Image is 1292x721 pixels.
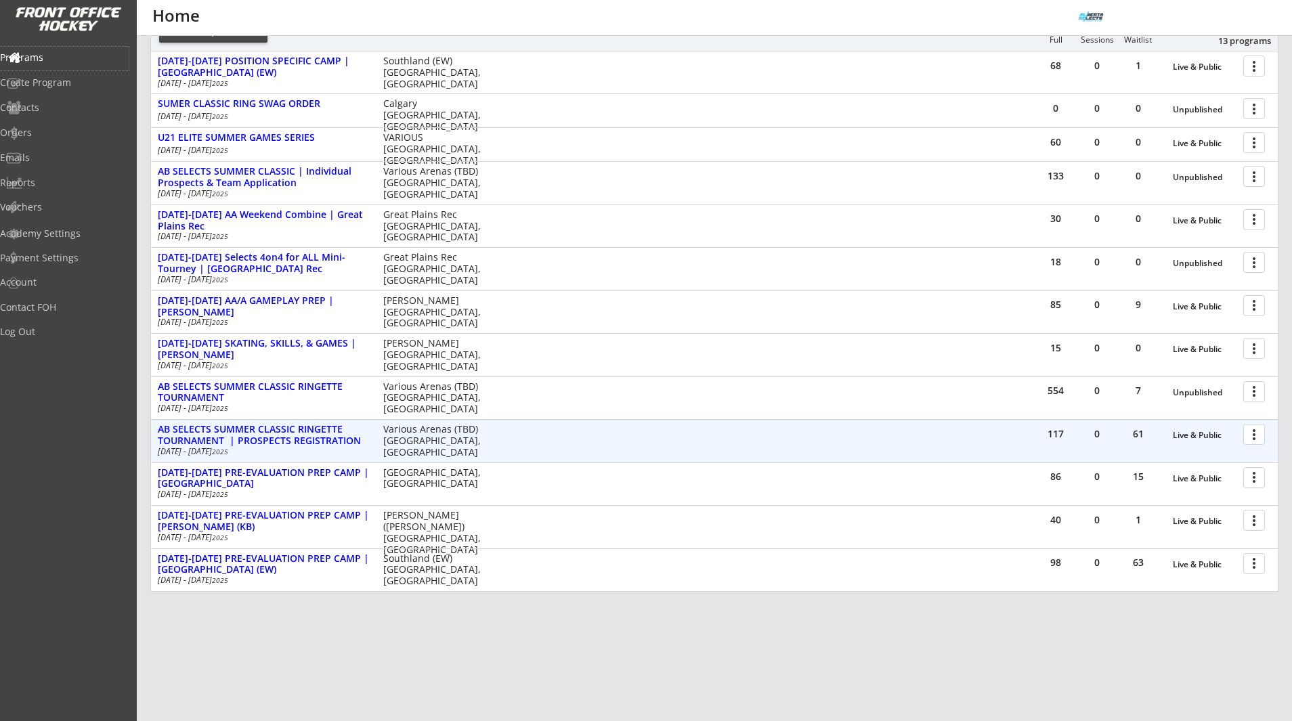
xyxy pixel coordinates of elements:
div: 0 [1077,472,1117,481]
div: [DATE] - [DATE] [158,447,365,456]
div: 0 [1118,214,1159,223]
div: AB SELECTS SUMMER CLASSIC RINGETTE TOURNAMENT | PROSPECTS REGISTRATION [158,424,369,447]
div: 1 [1118,515,1159,525]
div: 0 [1077,300,1117,309]
div: 60 [1035,137,1076,147]
div: 0 [1077,515,1117,525]
button: more_vert [1243,338,1265,359]
div: [PERSON_NAME] [GEOGRAPHIC_DATA], [GEOGRAPHIC_DATA] [383,338,490,372]
em: 2025 [212,275,228,284]
div: Waitlist [1117,35,1158,45]
em: 2025 [212,361,228,370]
button: more_vert [1243,381,1265,402]
div: [DATE] - [DATE] [158,490,365,498]
button: more_vert [1243,553,1265,574]
div: Live & Public [1173,517,1236,526]
em: 2025 [212,112,228,121]
div: 61 [1118,429,1159,439]
div: 0 [1077,386,1117,395]
div: Unpublished [1173,259,1236,268]
div: 0 [1118,171,1159,181]
div: 117 [1035,429,1076,439]
div: 133 [1035,171,1076,181]
div: Live & Public [1173,139,1236,148]
div: 0 [1077,137,1117,147]
div: [DATE] - [DATE] [158,79,365,87]
div: 554 [1035,386,1076,395]
div: [DATE]-[DATE] PRE-EVALUATION PREP CAMP | [PERSON_NAME] (KB) [158,510,369,533]
div: Live & Public [1173,345,1236,354]
div: [DATE] - [DATE] [158,533,365,542]
em: 2025 [212,403,228,413]
button: more_vert [1243,209,1265,230]
em: 2025 [212,318,228,327]
div: U21 ELITE SUMMER GAMES SERIES [158,132,369,144]
div: 0 [1077,429,1117,439]
button: more_vert [1243,424,1265,445]
button: more_vert [1243,56,1265,77]
div: [DATE]-[DATE] PRE-EVALUATION PREP CAMP | [GEOGRAPHIC_DATA] (EW) [158,553,369,576]
em: 2025 [212,447,228,456]
div: [DATE] - [DATE] [158,404,365,412]
div: Live & Public [1173,62,1236,72]
div: Various Arenas (TBD) [GEOGRAPHIC_DATA], [GEOGRAPHIC_DATA] [383,166,490,200]
div: [DATE]-[DATE] PRE-EVALUATION PREP CAMP | [GEOGRAPHIC_DATA] [158,467,369,490]
div: 86 [1035,472,1076,481]
div: 0 [1118,104,1159,113]
div: [DATE] - [DATE] [158,362,365,370]
div: Various Arenas (TBD) [GEOGRAPHIC_DATA], [GEOGRAPHIC_DATA] [383,381,490,415]
div: 13 programs [1201,35,1271,47]
div: 98 [1035,558,1076,567]
div: [DATE] - [DATE] [158,576,365,584]
button: more_vert [1243,98,1265,119]
div: 40 [1035,515,1076,525]
div: 18 [1035,257,1076,267]
div: [DATE] - [DATE] [158,318,365,326]
div: [DATE]-[DATE] AA/A GAMEPLAY PREP | [PERSON_NAME] [158,295,369,318]
div: [DATE] - [DATE] [158,232,365,240]
div: 15 [1035,343,1076,353]
em: 2025 [212,79,228,88]
div: 0 [1035,104,1076,113]
div: 0 [1077,343,1117,353]
div: 9 [1118,300,1159,309]
div: Various Arenas (TBD) [GEOGRAPHIC_DATA], [GEOGRAPHIC_DATA] [383,424,490,458]
button: more_vert [1243,295,1265,316]
div: [DATE]-[DATE] AA Weekend Combine | Great Plains Rec [158,209,369,232]
div: [PERSON_NAME] [GEOGRAPHIC_DATA], [GEOGRAPHIC_DATA] [383,295,490,329]
div: Southland (EW) [GEOGRAPHIC_DATA], [GEOGRAPHIC_DATA] [383,553,490,587]
div: 0 [1077,558,1117,567]
div: [DATE] - [DATE] [158,112,365,121]
div: Full [1035,35,1076,45]
div: [DATE] - [DATE] [158,190,365,198]
div: 0 [1118,257,1159,267]
button: more_vert [1243,166,1265,187]
div: [GEOGRAPHIC_DATA], [GEOGRAPHIC_DATA] [383,467,490,490]
em: 2025 [212,575,228,585]
div: 1 [1118,61,1159,70]
button: more_vert [1243,467,1265,488]
div: 0 [1077,257,1117,267]
div: Live & Public [1173,302,1236,311]
div: [DATE] - [DATE] [158,276,365,284]
div: 15 [1118,472,1159,481]
button: more_vert [1243,132,1265,153]
em: 2025 [212,146,228,155]
em: 2025 [212,189,228,198]
div: 0 [1077,104,1117,113]
div: 0 [1118,343,1159,353]
button: more_vert [1243,252,1265,273]
div: Great Plains Rec [GEOGRAPHIC_DATA], [GEOGRAPHIC_DATA] [383,252,490,286]
em: 2025 [212,533,228,542]
div: Unpublished [1173,105,1236,114]
div: Great Plains Rec [GEOGRAPHIC_DATA], [GEOGRAPHIC_DATA] [383,209,490,243]
div: [DATE] - [DATE] [158,146,365,154]
div: AB SELECTS SUMMER CLASSIC | Individual Prospects & Team Application [158,166,369,189]
div: Live & Public [1173,216,1236,225]
div: VARIOUS [GEOGRAPHIC_DATA], [GEOGRAPHIC_DATA] [383,132,490,166]
div: [DATE]-[DATE] SKATING, SKILLS, & GAMES | [PERSON_NAME] [158,338,369,361]
em: 2025 [212,232,228,241]
div: Live & Public [1173,474,1236,483]
div: 0 [1077,214,1117,223]
div: Unpublished [1173,388,1236,397]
